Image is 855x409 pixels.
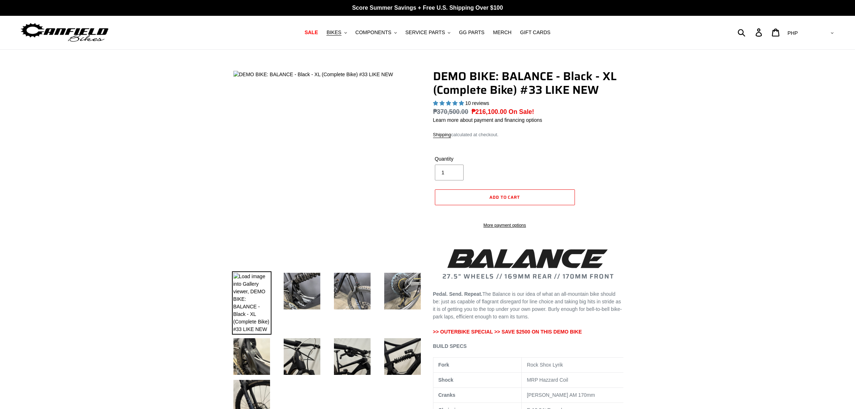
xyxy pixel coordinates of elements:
span: 5.00 stars [433,100,465,106]
img: Load image into Gallery viewer, DEMO BIKE: BALANCE - Black - XL (Complete Bike) #33 LIKE NEW [333,337,372,376]
img: DEMO BIKE: BALANCE - Black - XL (Complete Bike) #33 LIKE NEW [233,71,421,78]
span: MERCH [493,29,511,36]
span: MRP Hazzard Coil [527,377,568,383]
b: Fork [438,362,449,368]
img: Load image into Gallery viewer, DEMO BIKE: BALANCE - Black - XL (Complete Bike) #33 LIKE NEW [282,271,322,311]
button: COMPONENTS [352,28,400,37]
span: GG PARTS [459,29,484,36]
span: SERVICE PARTS [405,29,445,36]
img: Load image into Gallery viewer, DEMO BIKE: BALANCE - Black - XL (Complete Bike) #33 LIKE NEW [232,337,271,376]
h1: DEMO BIKE: BALANCE - Black - XL (Complete Bike) #33 LIKE NEW [433,69,623,97]
img: Load image into Gallery viewer, DEMO BIKE: BALANCE - Black - XL (Complete Bike) #33 LIKE NEW [383,271,422,311]
button: Add to cart [435,189,575,205]
span: ₱216,100.00 [471,108,507,115]
label: Quantity [435,155,503,163]
span: BUILD SPECS [433,343,467,349]
b: Pedal. Send. Repeat. [433,291,483,297]
s: ₱370,500.00 [433,108,469,115]
span: Rock Shox Lyrik [527,362,563,368]
b: Shock [438,377,454,383]
a: GIFT CARDS [516,28,554,37]
a: SALE [301,28,321,37]
a: Shipping [433,132,451,138]
button: BIKES [323,28,350,37]
span: SALE [305,29,318,36]
div: calculated at checkout. [433,131,623,138]
span: BIKES [326,29,341,36]
span: 10 reviews [465,100,489,106]
span: COMPONENTS [356,29,391,36]
img: Load image into Gallery viewer, DEMO BIKE: BALANCE - Black - XL (Complete Bike) #33 LIKE NEW [383,337,422,376]
a: More payment options [435,222,575,229]
button: SERVICE PARTS [402,28,454,37]
b: Cranks [438,392,455,398]
h2: 27.5" WHEELS // 169MM REAR // 170MM FRONT [433,247,623,280]
img: Load image into Gallery viewer, DEMO BIKE: BALANCE - Black - XL (Complete Bike) #33 LIKE NEW [333,271,372,311]
span: Add to cart [489,194,520,201]
img: Canfield Bikes [20,21,110,44]
a: Learn more about payment and financing options [433,117,542,123]
span: >> OUTERBIKE SPECIAL >> SAVE $2500 ON THIS DEMO BIKE [433,329,582,335]
a: MERCH [489,28,515,37]
span: On Sale! [508,107,534,116]
span: [PERSON_NAME] AM 170mm [527,392,595,398]
input: Search [742,24,760,40]
img: Load image into Gallery viewer, DEMO BIKE: BALANCE - Black - XL (Complete Bike) #33 LIKE NEW [232,271,271,335]
span: GIFT CARDS [520,29,550,36]
img: Load image into Gallery viewer, DEMO BIKE: BALANCE - Black - XL (Complete Bike) #33 LIKE NEW [282,337,322,376]
a: GG PARTS [455,28,488,37]
p: The Balance is our idea of what an all-mountain bike should be: just as capable of flagrant disre... [433,290,623,336]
